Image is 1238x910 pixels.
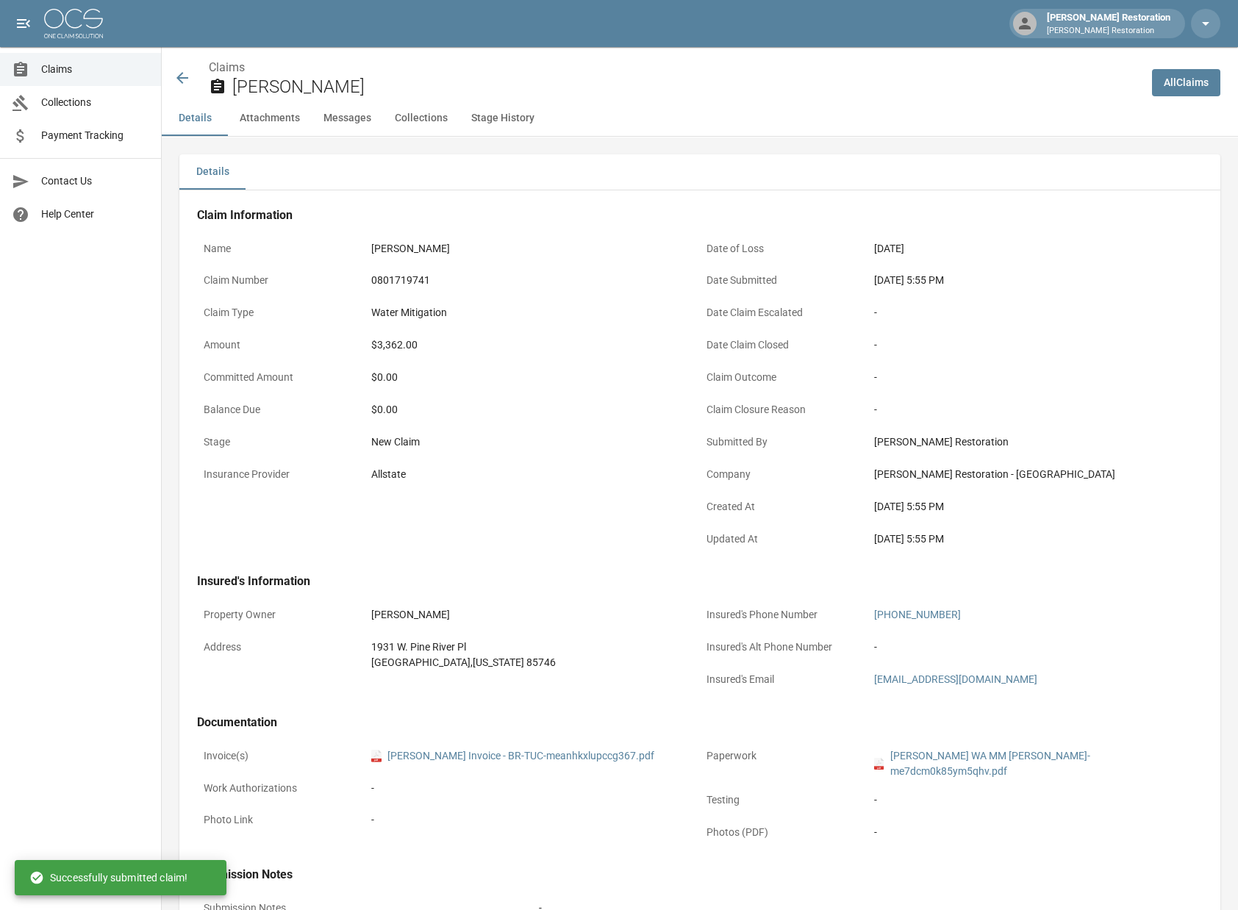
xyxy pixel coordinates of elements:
span: Help Center [41,207,149,222]
button: open drawer [9,9,38,38]
p: Date Claim Closed [700,331,867,359]
p: Photo Link [197,806,365,834]
div: [DATE] [874,241,904,257]
p: Address [197,633,365,662]
div: [GEOGRAPHIC_DATA] , [US_STATE] 85746 [371,655,556,670]
p: Date of Loss [700,234,867,263]
a: Claims [209,60,245,74]
p: Testing [700,786,867,814]
div: - [874,639,877,655]
p: Insured's Alt Phone Number [700,633,867,662]
div: - [874,792,1196,808]
div: Successfully submitted claim! [29,864,187,891]
div: - [874,825,1196,840]
p: Amount [197,331,365,359]
div: $0.00 [371,402,693,418]
div: [DATE] 5:55 PM [874,273,1196,288]
a: pdf[PERSON_NAME] Invoice - BR-TUC-meanhkxlupccg367.pdf [371,748,654,764]
p: Insured's Phone Number [700,601,867,629]
div: Water Mitigation [371,305,447,320]
div: $0.00 [371,370,693,385]
button: Stage History [459,101,546,136]
div: - [874,402,1196,418]
button: Details [179,154,246,190]
p: Claim Number [197,266,365,295]
h4: Submission Notes [197,867,1203,882]
p: Invoice(s) [197,742,365,770]
div: - [874,337,1196,353]
a: [EMAIL_ADDRESS][DOMAIN_NAME] [874,673,1037,685]
p: Claim Type [197,298,365,327]
button: Collections [383,101,459,136]
div: details tabs [179,154,1220,190]
p: Name [197,234,365,263]
img: ocs-logo-white-transparent.png [44,9,103,38]
div: [PERSON_NAME] Restoration - [GEOGRAPHIC_DATA] [874,467,1196,482]
nav: breadcrumb [209,59,1140,76]
p: Photos (PDF) [700,818,867,847]
p: Work Authorizations [197,774,365,803]
div: [PERSON_NAME] [371,241,450,257]
p: Paperwork [700,742,867,770]
p: Created At [700,492,867,521]
button: Details [162,101,228,136]
div: New Claim [371,434,693,450]
p: Company [700,460,867,489]
p: Updated At [700,525,867,553]
h4: Insured's Information [197,574,1203,589]
p: Property Owner [197,601,365,629]
span: Contact Us [41,173,149,189]
button: Messages [312,101,383,136]
h4: Documentation [197,715,1203,730]
a: [PHONE_NUMBER] [874,609,961,620]
div: [PERSON_NAME] Restoration [1041,10,1176,37]
h4: Claim Information [197,208,1203,223]
p: [PERSON_NAME] Restoration [1047,25,1170,37]
div: $3,362.00 [371,337,418,353]
p: Insured's Email [700,665,867,694]
div: 0801719741 [371,273,430,288]
div: anchor tabs [162,101,1238,136]
div: [DATE] 5:55 PM [874,531,1196,547]
div: - [371,812,374,828]
span: Collections [41,95,149,110]
p: Committed Amount [197,363,365,392]
h2: [PERSON_NAME] [232,76,1140,98]
div: [PERSON_NAME] [371,607,450,623]
div: [DATE] 5:55 PM [874,499,1196,515]
p: Balance Due [197,395,365,424]
div: 1931 W. Pine River Pl [371,639,556,655]
p: Claim Outcome [700,363,867,392]
button: Attachments [228,101,312,136]
p: Date Submitted [700,266,867,295]
p: Date Claim Escalated [700,298,867,327]
a: pdf[PERSON_NAME] WA MM [PERSON_NAME]-me7dcm0k85ym5qhv.pdf [874,748,1196,779]
div: Allstate [371,467,406,482]
div: - [874,305,1196,320]
a: AllClaims [1152,69,1220,96]
div: [PERSON_NAME] Restoration [874,434,1196,450]
p: Submitted By [700,428,867,456]
span: Claims [41,62,149,77]
p: Claim Closure Reason [700,395,867,424]
span: Payment Tracking [41,128,149,143]
div: - [874,370,1196,385]
p: Stage [197,428,365,456]
p: Insurance Provider [197,460,365,489]
div: - [371,781,693,796]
